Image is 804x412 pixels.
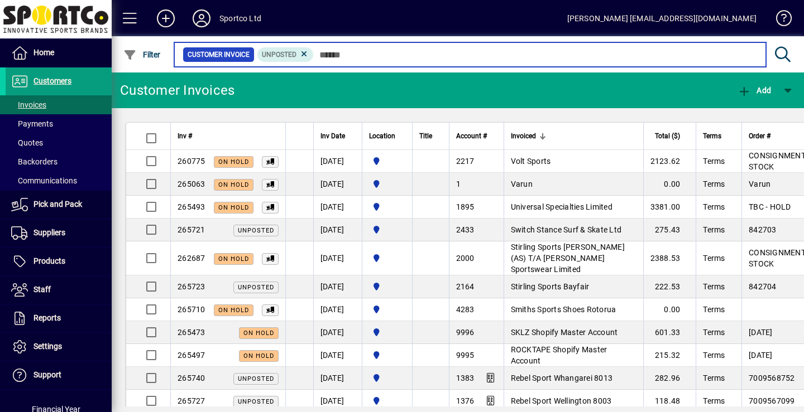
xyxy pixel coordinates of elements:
[313,196,362,219] td: [DATE]
[6,219,112,247] a: Suppliers
[456,157,475,166] span: 2217
[6,248,112,275] a: Products
[419,130,432,142] span: Title
[511,157,551,166] span: Volt Sports
[178,180,205,188] span: 265063
[703,130,721,142] span: Terms
[33,370,61,379] span: Support
[749,282,777,291] span: 842704
[369,349,405,361] span: Sportco Ltd Warehouse
[643,275,696,298] td: 222.53
[369,130,395,142] span: Location
[11,176,77,185] span: Communications
[313,275,362,298] td: [DATE]
[643,196,696,219] td: 3381.00
[33,285,51,294] span: Staff
[456,130,487,142] span: Account #
[655,130,680,142] span: Total ($)
[33,48,54,57] span: Home
[703,254,725,263] span: Terms
[178,282,205,291] span: 265723
[121,45,164,65] button: Filter
[219,9,261,27] div: Sportco Ltd
[238,398,274,405] span: Unposted
[6,361,112,389] a: Support
[6,191,112,219] a: Pick and Pack
[749,351,773,360] span: [DATE]
[703,328,725,337] span: Terms
[123,50,161,59] span: Filter
[313,367,362,390] td: [DATE]
[313,219,362,241] td: [DATE]
[218,204,249,211] span: On hold
[768,2,790,38] a: Knowledge Base
[749,396,795,405] span: 7009567099
[749,202,791,211] span: TBC - HOLD
[511,328,618,337] span: SKLZ Shopify Master Account
[243,329,274,337] span: On hold
[643,241,696,275] td: 2388.53
[6,39,112,67] a: Home
[218,181,249,188] span: On hold
[643,367,696,390] td: 282.96
[369,252,405,264] span: Sportco Ltd Warehouse
[456,374,475,382] span: 1383
[511,130,636,142] div: Invoiced
[313,241,362,275] td: [DATE]
[643,173,696,196] td: 0.00
[643,219,696,241] td: 275.43
[703,157,725,166] span: Terms
[262,51,296,59] span: Unposted
[703,225,725,234] span: Terms
[643,321,696,344] td: 601.33
[369,395,405,407] span: Sportco Ltd Warehouse
[456,305,475,314] span: 4283
[320,130,355,142] div: Inv Date
[11,100,46,109] span: Invoices
[369,303,405,316] span: Sportco Ltd Warehouse
[11,119,53,128] span: Payments
[456,351,475,360] span: 9995
[703,374,725,382] span: Terms
[749,328,773,337] span: [DATE]
[643,344,696,367] td: 215.32
[257,47,314,62] mat-chip: Customer Invoice Status: Unposted
[511,374,613,382] span: Rebel Sport Whangarei 8013
[33,342,62,351] span: Settings
[33,76,71,85] span: Customers
[511,130,536,142] span: Invoiced
[511,180,533,188] span: Varun
[703,305,725,314] span: Terms
[178,130,192,142] span: Inv #
[456,202,475,211] span: 1895
[178,351,205,360] span: 265497
[313,173,362,196] td: [DATE]
[178,254,205,263] span: 262687
[238,375,274,382] span: Unposted
[313,150,362,173] td: [DATE]
[511,305,616,314] span: Smiths Sports Shoes Rotorua
[148,8,184,28] button: Add
[703,202,725,211] span: Terms
[33,200,82,209] span: Pick and Pack
[369,372,405,384] span: Sportco Ltd Warehouse
[749,130,770,142] span: Order #
[703,396,725,405] span: Terms
[6,304,112,332] a: Reports
[567,9,757,27] div: [PERSON_NAME] [EMAIL_ADDRESS][DOMAIN_NAME]
[243,352,274,360] span: On hold
[238,227,274,234] span: Unposted
[320,130,345,142] span: Inv Date
[749,180,770,188] span: Varun
[456,396,475,405] span: 1376
[6,133,112,152] a: Quotes
[11,138,43,147] span: Quotes
[178,130,279,142] div: Inv #
[735,80,774,100] button: Add
[456,328,475,337] span: 9996
[511,225,622,234] span: Switch Stance Surf & Skate Ltd
[749,225,777,234] span: 842703
[184,8,219,28] button: Profile
[178,374,205,382] span: 265740
[650,130,691,142] div: Total ($)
